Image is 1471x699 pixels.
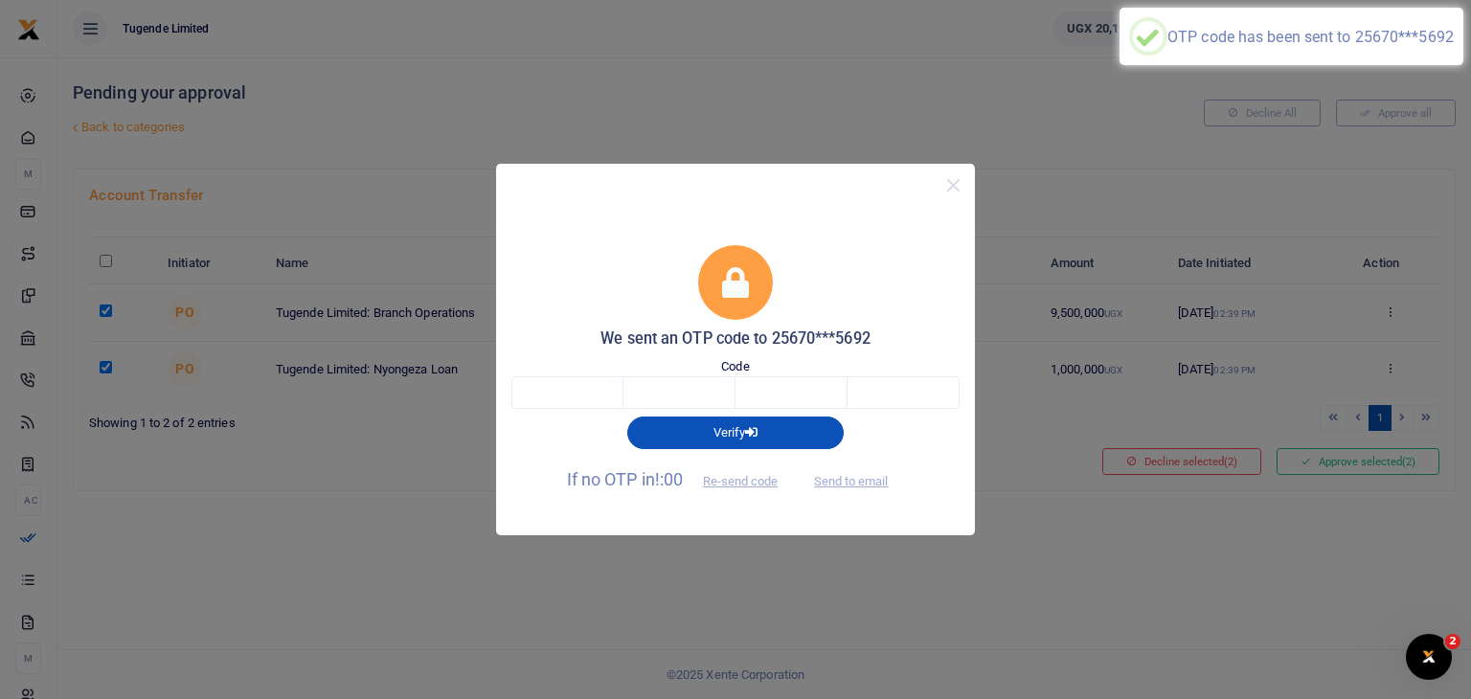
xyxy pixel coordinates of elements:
button: Close [939,171,967,199]
div: OTP code has been sent to 25670***5692 [1167,28,1454,46]
h5: We sent an OTP code to 25670***5692 [511,329,960,349]
button: Verify [627,417,844,449]
span: 2 [1445,634,1460,649]
span: !:00 [655,469,683,489]
label: Code [721,357,749,376]
span: If no OTP in [567,469,795,489]
iframe: Intercom live chat [1406,634,1452,680]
